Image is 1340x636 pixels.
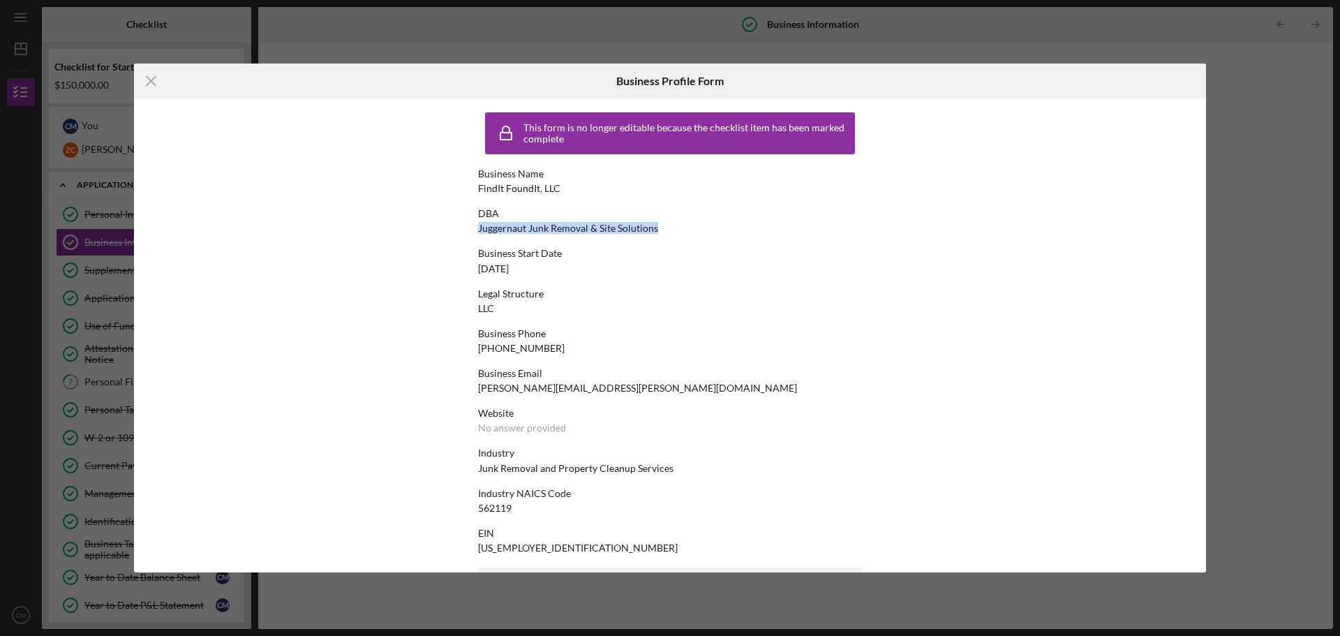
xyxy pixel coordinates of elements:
[478,248,862,259] div: Business Start Date
[616,75,724,87] h6: Business Profile Form
[478,208,862,219] div: DBA
[478,328,862,339] div: Business Phone
[478,463,673,474] div: Junk Removal and Property Cleanup Services
[478,422,566,434] div: No answer provided
[478,343,565,354] div: [PHONE_NUMBER]
[478,383,797,394] div: [PERSON_NAME][EMAIL_ADDRESS][PERSON_NAME][DOMAIN_NAME]
[523,122,851,145] div: This form is no longer editable because the checklist item has been marked complete
[478,288,862,299] div: Legal Structure
[478,303,494,314] div: LLC
[478,542,678,554] div: [US_EMPLOYER_IDENTIFICATION_NUMBER]
[478,448,862,459] div: Industry
[478,263,509,274] div: [DATE]
[478,408,862,419] div: Website
[478,183,560,194] div: FindIt FoundIt, LLC
[478,168,862,179] div: Business Name
[478,503,512,514] div: 562119
[478,368,862,379] div: Business Email
[478,528,862,539] div: EIN
[478,488,862,499] div: Industry NAICS Code
[478,223,658,234] div: Juggernaut Junk Removal & Site Solutions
